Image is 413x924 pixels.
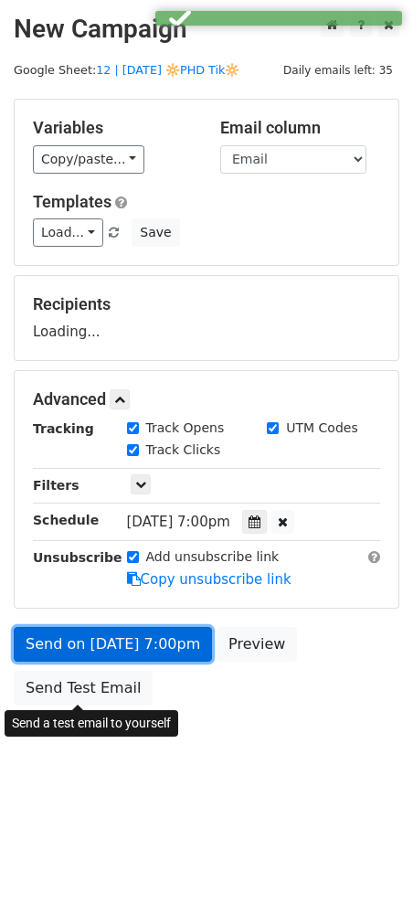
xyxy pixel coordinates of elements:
strong: Schedule [33,513,99,527]
strong: Tracking [33,421,94,436]
span: [DATE] 7:00pm [127,514,230,530]
h5: Advanced [33,389,380,409]
a: Templates [33,192,111,211]
a: Daily emails left: 35 [277,63,399,77]
a: Send Test Email [14,671,153,706]
a: 12 | [DATE] 🔆PHD Tik🔆 [96,63,239,77]
h2: New Campaign [14,14,399,45]
a: Preview [217,627,297,662]
h5: Recipients [33,294,380,314]
div: Send a test email to yourself [5,710,178,737]
a: Copy unsubscribe link [127,571,291,588]
label: UTM Codes [286,419,357,438]
small: Google Sheet: [14,63,239,77]
button: Save [132,218,179,247]
label: Add unsubscribe link [146,547,280,567]
strong: Filters [33,478,79,493]
span: Daily emails left: 35 [277,60,399,80]
label: Track Clicks [146,441,221,460]
label: Track Opens [146,419,225,438]
iframe: Chat Widget [322,836,413,924]
strong: Unsubscribe [33,550,122,565]
h5: Email column [220,118,380,138]
a: Copy/paste... [33,145,144,174]
a: Load... [33,218,103,247]
a: Send on [DATE] 7:00pm [14,627,212,662]
div: Loading... [33,294,380,342]
h5: Variables [33,118,193,138]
